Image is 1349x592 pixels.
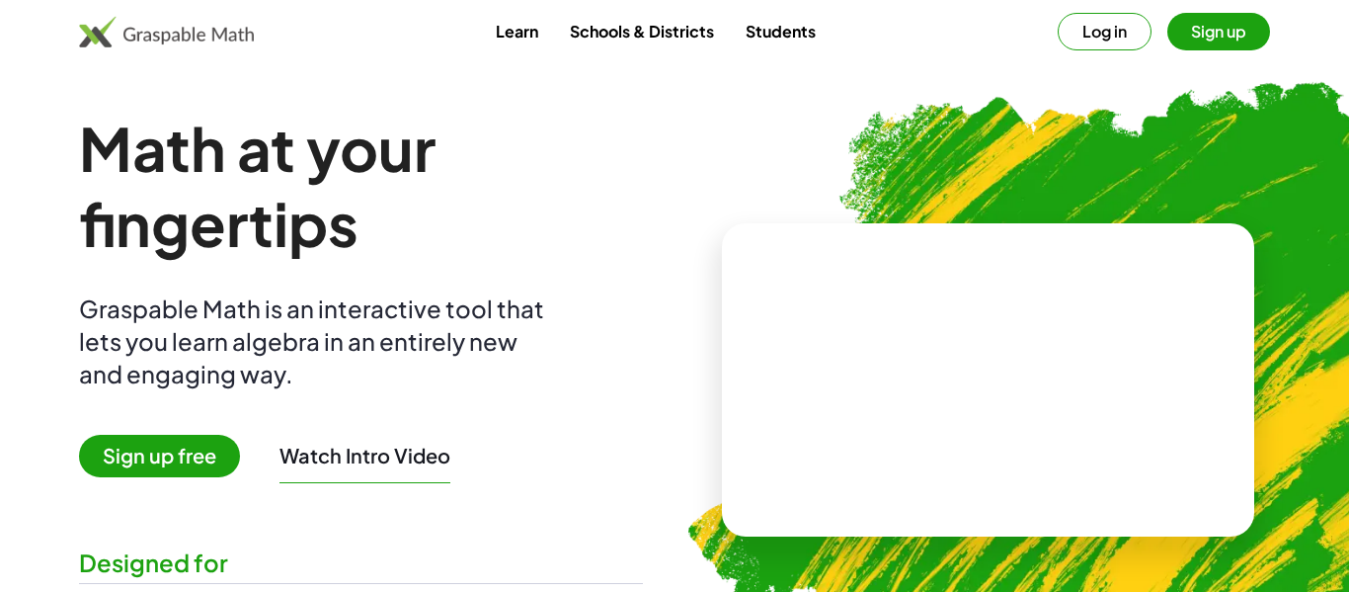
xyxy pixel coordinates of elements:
button: Watch Intro Video [279,443,450,468]
a: Students [730,13,832,49]
video: What is this? This is dynamic math notation. Dynamic math notation plays a central role in how Gr... [840,306,1137,455]
button: Sign up [1167,13,1270,50]
a: Learn [480,13,554,49]
div: Designed for [79,547,643,579]
span: Sign up free [79,435,240,477]
a: Schools & Districts [554,13,730,49]
button: Log in [1058,13,1151,50]
h1: Math at your fingertips [79,111,643,261]
div: Graspable Math is an interactive tool that lets you learn algebra in an entirely new and engaging... [79,293,553,390]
